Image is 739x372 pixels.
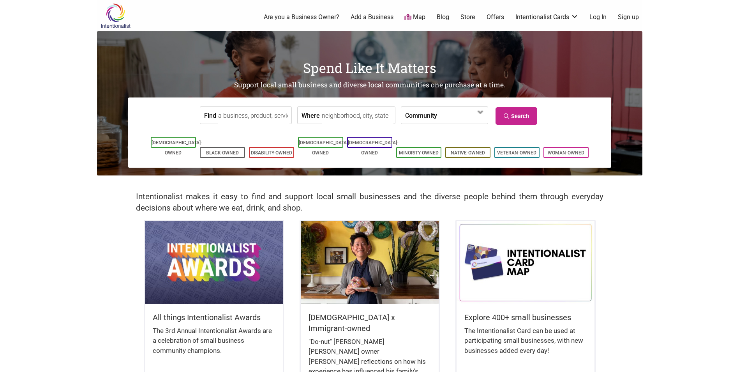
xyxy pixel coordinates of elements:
[348,140,399,156] a: [DEMOGRAPHIC_DATA]-Owned
[153,326,275,364] div: The 3rd Annual Intentionalist Awards are a celebration of small business community champions.
[437,13,449,21] a: Blog
[299,140,349,156] a: [DEMOGRAPHIC_DATA]-Owned
[136,191,603,214] h2: Intentionalist makes it easy to find and support local small businesses and the diverse people be...
[152,140,202,156] a: [DEMOGRAPHIC_DATA]-Owned
[618,13,639,21] a: Sign up
[206,150,239,156] a: Black-Owned
[251,150,292,156] a: Disability-Owned
[487,13,504,21] a: Offers
[405,107,437,124] label: Community
[302,107,320,124] label: Where
[589,13,607,21] a: Log In
[301,221,439,304] img: King Donuts - Hong Chhuor
[309,312,431,334] h5: [DEMOGRAPHIC_DATA] x Immigrant-owned
[204,107,216,124] label: Find
[351,13,393,21] a: Add a Business
[145,221,283,304] img: Intentionalist Awards
[497,150,536,156] a: Veteran-Owned
[548,150,584,156] a: Woman-Owned
[451,150,485,156] a: Native-Owned
[457,221,594,304] img: Intentionalist Card Map
[460,13,475,21] a: Store
[218,107,289,124] input: a business, product, service
[399,150,439,156] a: Minority-Owned
[464,312,587,323] h5: Explore 400+ small businesses
[153,312,275,323] h5: All things Intentionalist Awards
[97,58,642,77] h1: Spend Like It Matters
[515,13,579,21] a: Intentionalist Cards
[464,326,587,364] div: The Intentionalist Card can be used at participating small businesses, with new businesses added ...
[264,13,339,21] a: Are you a Business Owner?
[97,80,642,90] h2: Support local small business and diverse local communities one purchase at a time.
[496,107,537,125] a: Search
[97,3,134,28] img: Intentionalist
[322,107,393,124] input: neighborhood, city, state
[404,13,425,22] a: Map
